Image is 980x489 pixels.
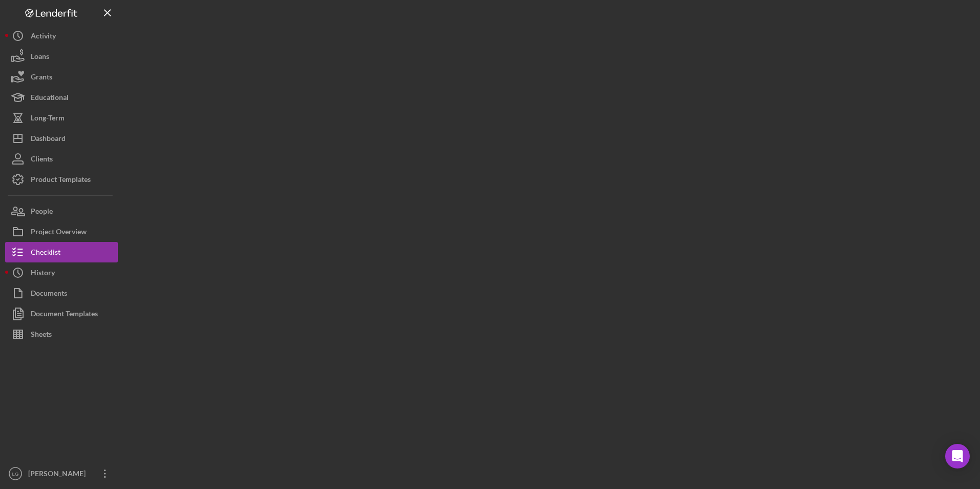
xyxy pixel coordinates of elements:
div: People [31,201,53,224]
button: Project Overview [5,221,118,242]
div: Checklist [31,242,60,265]
button: Product Templates [5,169,118,190]
button: Dashboard [5,128,118,149]
button: History [5,262,118,283]
div: Product Templates [31,169,91,192]
div: Grants [31,67,52,90]
button: Documents [5,283,118,303]
button: Educational [5,87,118,108]
button: Activity [5,26,118,46]
div: Documents [31,283,67,306]
button: Document Templates [5,303,118,324]
div: Activity [31,26,56,49]
text: LG [12,471,19,477]
div: History [31,262,55,286]
div: Long-Term [31,108,65,131]
button: LG[PERSON_NAME] [5,463,118,484]
button: Checklist [5,242,118,262]
button: Sheets [5,324,118,344]
button: Long-Term [5,108,118,128]
div: Educational [31,87,69,110]
div: Clients [31,149,53,172]
button: People [5,201,118,221]
div: Project Overview [31,221,87,244]
button: Clients [5,149,118,169]
div: Document Templates [31,303,98,327]
div: Loans [31,46,49,69]
div: Open Intercom Messenger [945,444,970,468]
div: Dashboard [31,128,66,151]
button: Loans [5,46,118,67]
div: [PERSON_NAME] [26,463,92,486]
button: Grants [5,67,118,87]
div: Sheets [31,324,52,347]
